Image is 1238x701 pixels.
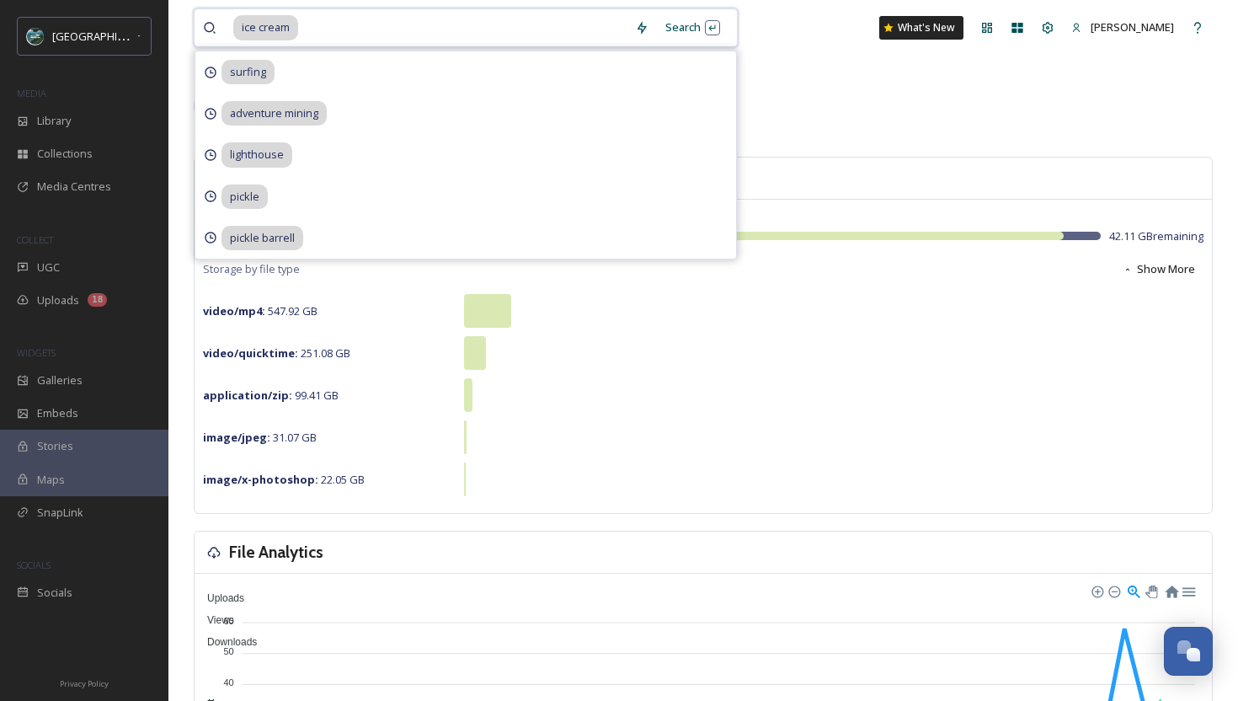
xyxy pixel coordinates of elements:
[17,559,51,571] span: SOCIALS
[37,438,73,454] span: Stories
[27,28,44,45] img: uplogo-summer%20bg.jpg
[223,616,233,626] tspan: 60
[221,185,268,209] span: pickle
[223,646,233,656] tspan: 50
[1091,585,1102,597] div: Zoom In
[37,405,78,421] span: Embeds
[17,87,46,99] span: MEDIA
[37,472,65,488] span: Maps
[195,636,257,648] span: Downloads
[221,226,303,250] span: pickle barrell
[37,179,111,195] span: Media Centres
[203,388,292,403] strong: application/zip :
[37,260,60,276] span: UGC
[1091,19,1174,35] span: [PERSON_NAME]
[203,303,318,318] span: 547.92 GB
[37,113,71,129] span: Library
[1126,583,1140,597] div: Selection Zoom
[37,292,79,308] span: Uploads
[203,430,317,445] span: 31.07 GB
[203,388,339,403] span: 99.41 GB
[203,345,298,361] strong: video/quicktime :
[37,585,72,601] span: Socials
[1164,627,1213,676] button: Open Chat
[37,146,93,162] span: Collections
[1181,583,1195,597] div: Menu
[221,142,292,167] span: lighthouse
[17,233,53,246] span: COLLECT
[37,505,83,521] span: SnapLink
[233,15,298,40] span: ice cream
[60,678,109,689] span: Privacy Policy
[1063,11,1182,44] a: [PERSON_NAME]
[879,16,963,40] a: What's New
[1107,585,1119,597] div: Zoom Out
[221,101,327,126] span: adventure mining
[195,592,244,604] span: Uploads
[221,60,275,84] span: surfing
[88,293,107,307] div: 18
[657,11,728,44] div: Search
[203,430,270,445] strong: image/jpeg :
[223,677,233,688] tspan: 40
[195,614,234,626] span: Views
[203,472,318,487] strong: image/x-photoshop :
[52,28,216,44] span: [GEOGRAPHIC_DATA][US_STATE]
[203,303,265,318] strong: video/mp4 :
[203,472,365,487] span: 22.05 GB
[203,261,300,277] span: Storage by file type
[37,372,83,388] span: Galleries
[1114,253,1203,286] button: Show More
[1164,583,1178,597] div: Reset Zoom
[1109,228,1203,244] span: 42.11 GB remaining
[60,672,109,693] a: Privacy Policy
[17,346,56,359] span: WIDGETS
[1145,586,1155,596] div: Panning
[229,540,323,565] h3: File Analytics
[203,345,350,361] span: 251.08 GB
